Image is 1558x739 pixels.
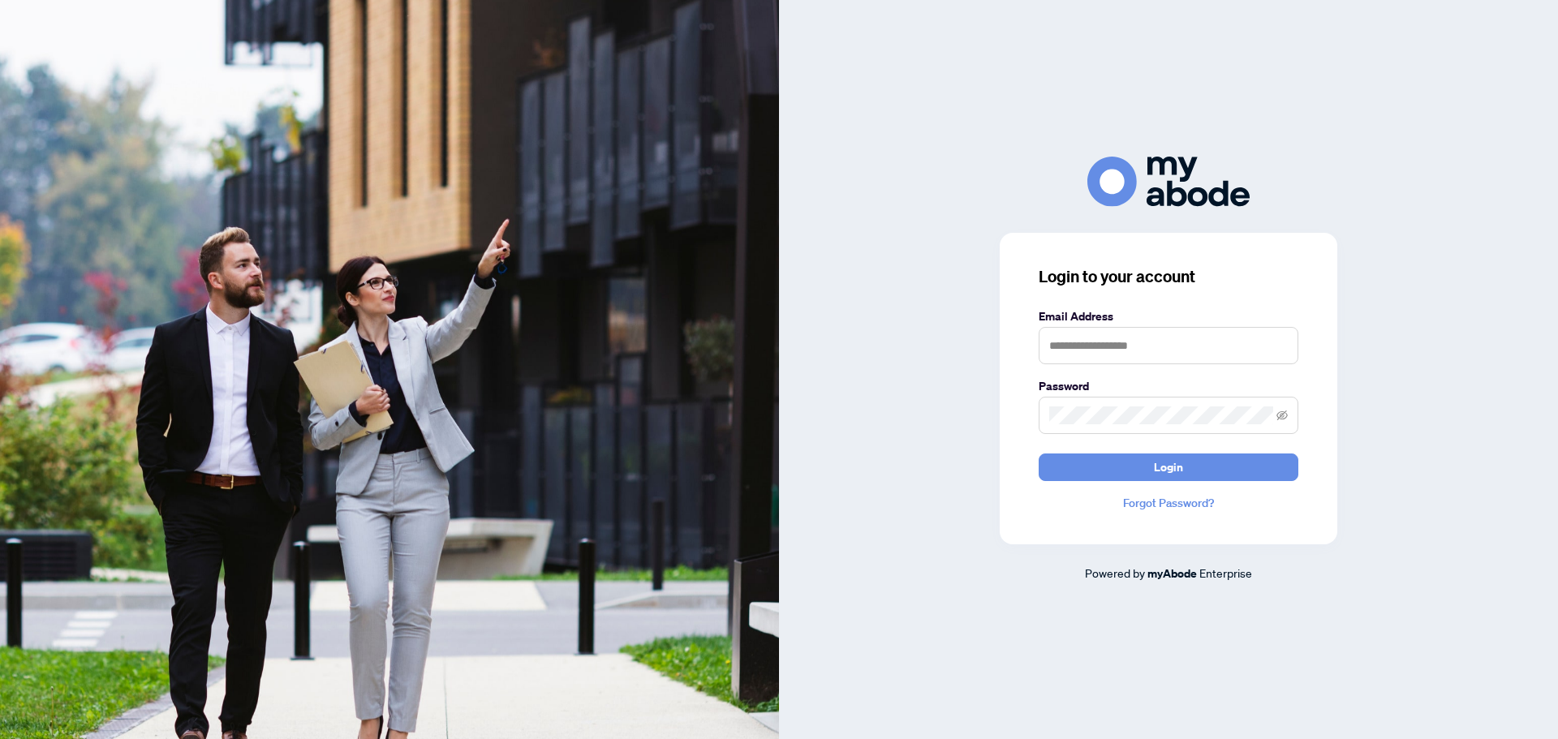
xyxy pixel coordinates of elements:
[1039,265,1298,288] h3: Login to your account
[1039,307,1298,325] label: Email Address
[1087,157,1250,206] img: ma-logo
[1039,377,1298,395] label: Password
[1039,453,1298,481] button: Login
[1147,565,1197,582] a: myAbode
[1085,565,1145,580] span: Powered by
[1154,454,1183,480] span: Login
[1039,494,1298,512] a: Forgot Password?
[1276,410,1288,421] span: eye-invisible
[1199,565,1252,580] span: Enterprise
